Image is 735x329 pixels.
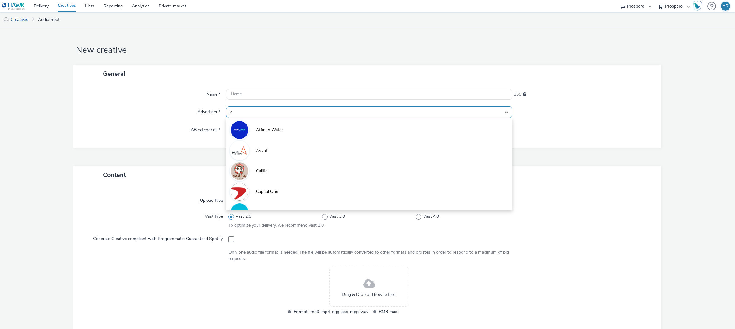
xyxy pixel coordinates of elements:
img: audio [3,17,9,23]
span: Froneri [256,209,269,215]
span: Avanti [256,147,268,154]
h1: New creative [73,44,661,56]
span: Vast 4.0 [423,213,439,220]
span: Content [103,171,126,179]
input: Name [226,89,512,100]
img: Califia [231,162,248,180]
img: Froneri [231,203,248,221]
label: Vast type [202,211,225,220]
span: To optimize your delivery, we recommend vast 2.0 [228,222,324,228]
div: Maximum 255 characters [523,91,526,98]
label: Generate Creative compliant with Programmatic Guaranteed Spotify [91,233,225,242]
img: Capital One [231,183,248,201]
img: Avanti [231,142,248,159]
span: Drag & Drop or Browse files. [342,292,397,298]
span: 6MB max [379,308,454,315]
label: IAB categories * [187,124,223,133]
span: Capital One [256,189,278,195]
label: Upload type [198,195,225,204]
img: Hawk Academy [693,1,702,11]
span: General [103,70,125,78]
a: Hawk Academy [693,1,704,11]
span: Vast 2.0 [236,213,251,220]
span: Califia [256,168,267,174]
a: Audio Spot [35,12,63,27]
label: Advertiser * [195,106,223,115]
span: 255 [514,91,521,98]
span: Affinity Water [256,127,283,133]
label: Name * [204,89,223,98]
span: Vast 3.0 [329,213,345,220]
img: undefined Logo [2,2,25,10]
img: Affinity Water [231,121,248,139]
div: AR [722,2,729,11]
div: Only one audio file format is needed. The file will be automatically converted to other formats a... [228,249,510,262]
span: Format: .mp3 .mp4 .ogg .aac .mpg .wav [294,308,368,315]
